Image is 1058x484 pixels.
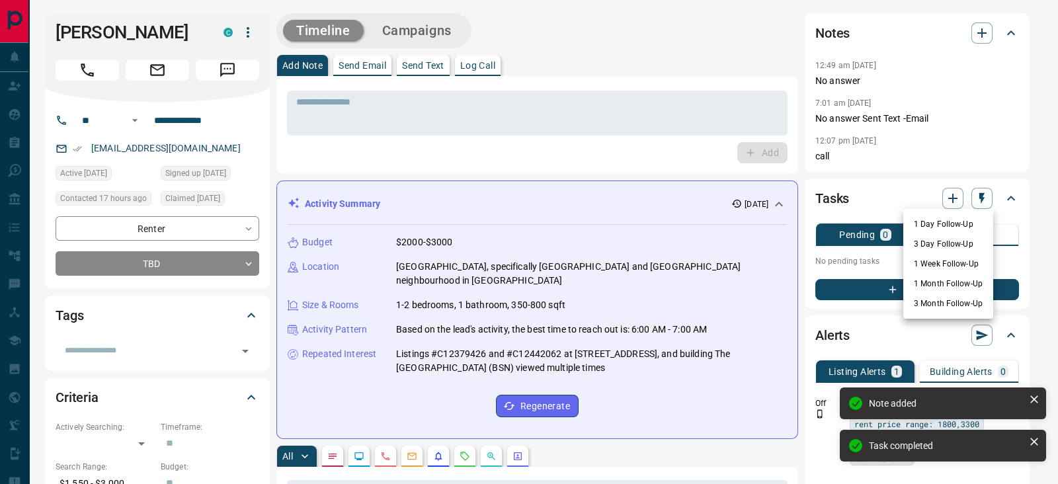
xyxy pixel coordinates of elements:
[903,274,993,294] li: 1 Month Follow-Up
[903,214,993,234] li: 1 Day Follow-Up
[869,398,1024,409] div: Note added
[903,254,993,274] li: 1 Week Follow-Up
[903,294,993,313] li: 3 Month Follow-Up
[903,234,993,254] li: 3 Day Follow-Up
[869,440,1024,451] div: Task completed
